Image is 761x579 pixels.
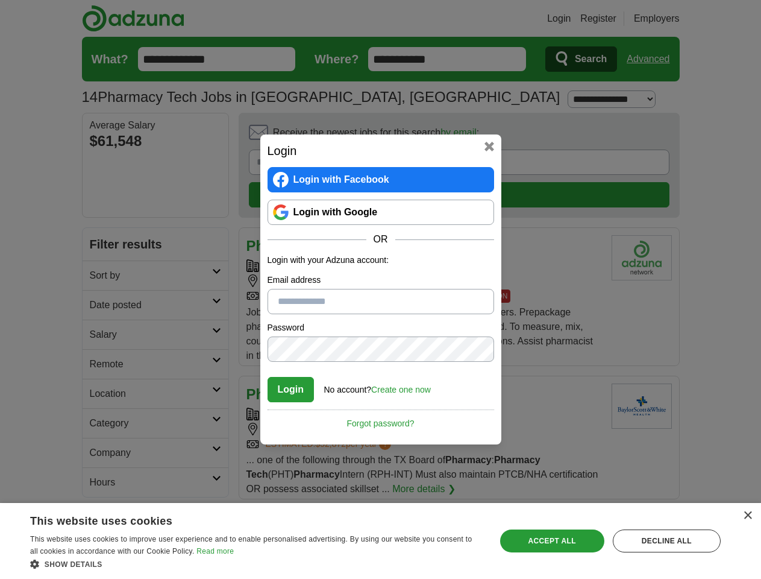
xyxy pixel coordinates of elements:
[268,321,494,334] label: Password
[371,385,431,394] a: Create one now
[30,510,451,528] div: This website uses cookies
[613,530,721,552] div: Decline all
[268,274,494,286] label: Email address
[324,376,431,396] div: No account?
[268,410,494,430] a: Forgot password?
[196,547,234,555] a: Read more, opens a new window
[500,530,604,552] div: Accept all
[268,377,315,402] button: Login
[30,535,472,555] span: This website uses cookies to improve user experience and to enable personalised advertising. By u...
[268,200,494,225] a: Login with Google
[743,511,752,520] div: Close
[268,142,494,160] h2: Login
[366,232,395,247] span: OR
[268,254,494,267] p: Login with your Adzuna account:
[30,558,481,570] div: Show details
[268,167,494,192] a: Login with Facebook
[45,560,102,569] span: Show details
